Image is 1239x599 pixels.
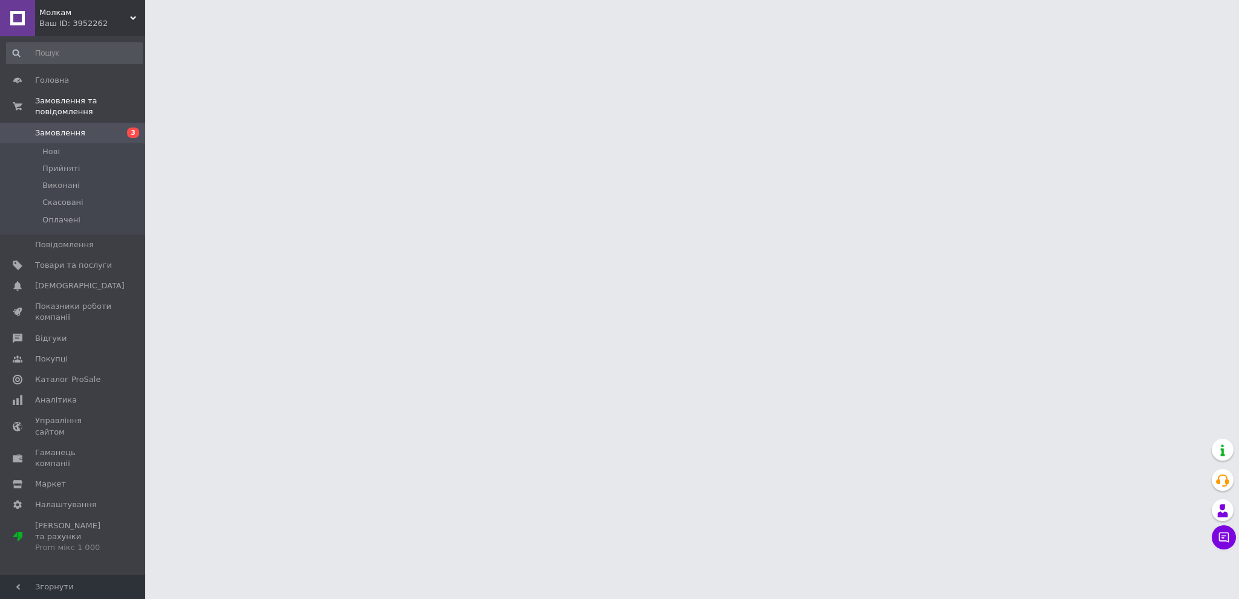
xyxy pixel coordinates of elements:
[127,128,139,138] span: 3
[35,280,125,291] span: [DEMOGRAPHIC_DATA]
[39,18,145,29] div: Ваш ID: 3952262
[42,163,80,174] span: Прийняті
[35,75,69,86] span: Головна
[35,301,112,323] span: Показники роботи компанії
[35,239,94,250] span: Повідомлення
[1212,525,1236,549] button: Чат з покупцем
[35,395,77,406] span: Аналітика
[35,333,67,344] span: Відгуки
[42,180,80,191] span: Виконані
[35,354,68,364] span: Покупці
[39,7,130,18] span: Молкам
[6,42,143,64] input: Пошук
[42,146,60,157] span: Нові
[35,447,112,469] span: Гаманець компанії
[35,415,112,437] span: Управління сайтом
[35,479,66,490] span: Маркет
[35,96,145,117] span: Замовлення та повідомлення
[35,520,112,554] span: [PERSON_NAME] та рахунки
[35,542,112,553] div: Prom мікс 1 000
[35,374,100,385] span: Каталог ProSale
[35,128,85,138] span: Замовлення
[42,215,80,225] span: Оплачені
[42,197,83,208] span: Скасовані
[35,260,112,271] span: Товари та послуги
[35,499,97,510] span: Налаштування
